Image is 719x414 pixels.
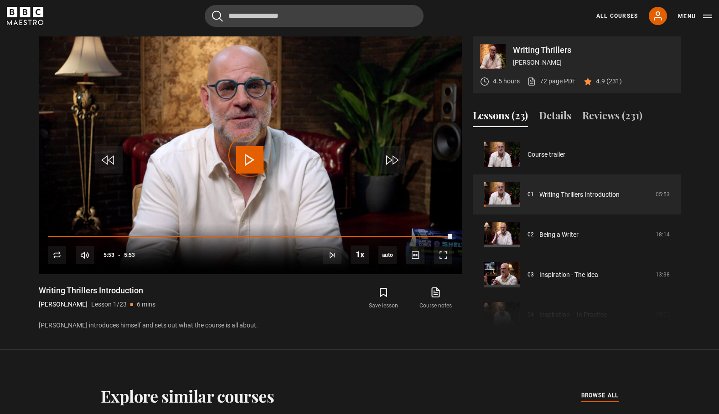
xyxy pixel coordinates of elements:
button: Submit the search query [212,10,223,22]
button: Toggle navigation [678,12,712,21]
p: Writing Thrillers [513,46,673,54]
a: Course notes [409,285,461,312]
button: Mute [76,246,94,264]
button: Playback Rate [351,245,369,264]
a: Inspiration - The idea [539,270,598,280]
button: Next Lesson [323,246,341,264]
input: Search [205,5,424,27]
a: browse all [581,391,619,401]
p: [PERSON_NAME] introduces himself and sets out what the course is all about. [39,321,462,330]
h1: Writing Thrillers Introduction [39,285,155,296]
span: 5:53 [124,247,135,263]
button: Replay [48,246,66,264]
a: Being a Writer [539,230,579,240]
button: Save lesson [357,285,409,312]
span: - [118,252,120,258]
div: Current quality: 720p [378,246,397,264]
button: Details [539,108,571,127]
p: Lesson 1/23 [91,300,127,309]
a: Writing Thrillers Introduction [539,190,620,199]
button: Lessons (23) [473,108,528,127]
video-js: Video Player [39,36,462,274]
span: auto [378,246,397,264]
button: Reviews (231) [582,108,642,127]
button: Captions [406,246,424,264]
span: 5:53 [103,247,114,263]
svg: BBC Maestro [7,7,43,25]
a: Course trailer [528,150,565,159]
span: browse all [581,391,619,400]
button: Fullscreen [434,246,452,264]
div: Progress Bar [48,236,452,238]
p: 4.9 (231) [596,77,622,86]
p: 4.5 hours [493,77,520,86]
p: 6 mins [137,300,155,309]
p: [PERSON_NAME] [513,58,673,67]
p: [PERSON_NAME] [39,300,88,309]
a: All Courses [596,12,638,20]
a: 72 page PDF [527,77,576,86]
h2: Explore similar courses [101,386,274,405]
